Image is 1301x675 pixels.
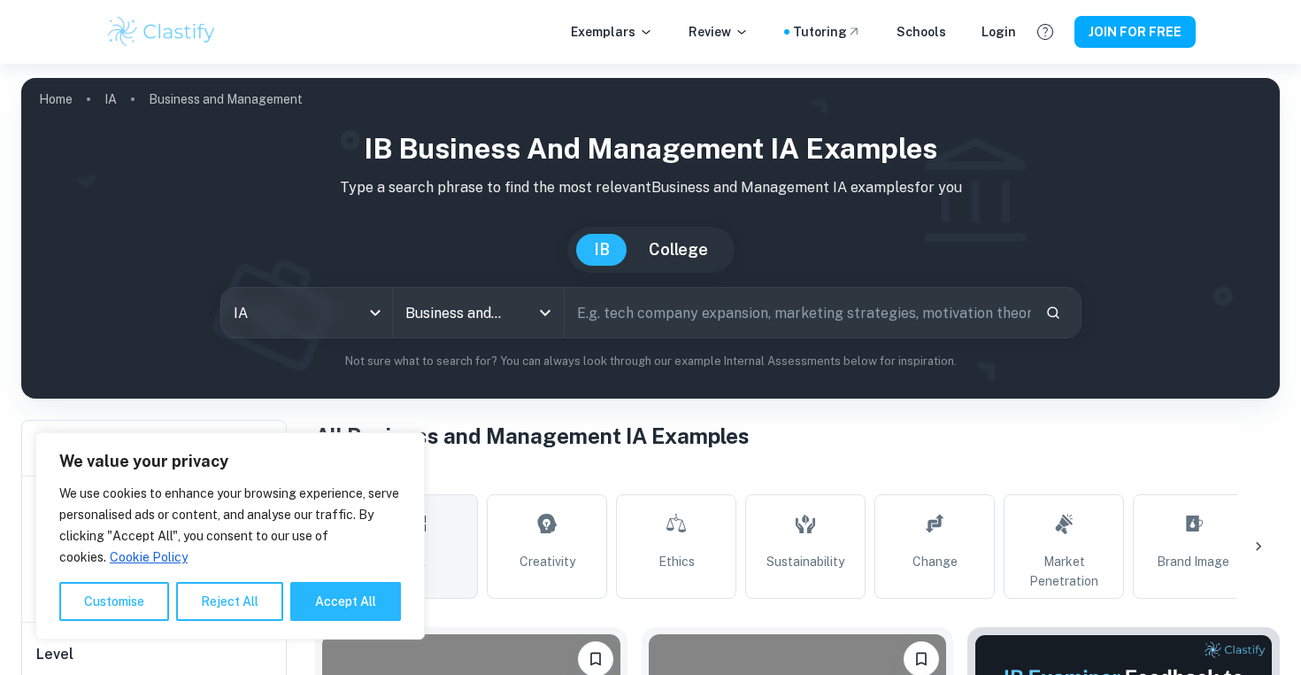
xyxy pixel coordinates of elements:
p: We value your privacy [59,451,401,472]
button: College [631,234,726,266]
a: Tutoring [793,22,861,42]
input: E.g. tech company expansion, marketing strategies, motivation theories... [565,288,1031,337]
button: JOIN FOR FREE [1074,16,1196,48]
img: Clastify logo [105,14,218,50]
div: IA [221,288,392,337]
p: Business and Management [149,89,303,109]
h1: All Business and Management IA Examples [315,420,1280,452]
span: Creativity [520,552,575,571]
button: IB [576,234,627,266]
a: Schools [897,22,946,42]
button: Customise [59,582,169,621]
button: Accept All [290,582,401,621]
p: Not sure what to search for? You can always look through our example Internal Assessments below f... [35,353,1266,370]
a: Home [39,87,73,112]
button: Reject All [176,582,283,621]
a: IA [104,87,117,112]
button: Search [1038,298,1068,328]
button: Open [533,300,558,325]
p: We use cookies to enhance your browsing experience, serve personalised ads or content, and analys... [59,483,401,568]
h1: IB Business and Management IA examples [35,128,1266,170]
div: We value your privacy [35,432,425,640]
span: Change [912,552,958,571]
span: Ethics [658,552,695,571]
p: Type a search phrase to find the most relevant Business and Management IA examples for you [35,177,1266,198]
a: Cookie Policy [109,549,189,565]
a: Login [982,22,1016,42]
p: Review [689,22,749,42]
span: Market Penetration [1012,552,1116,591]
img: profile cover [21,78,1280,399]
span: Sustainability [766,552,844,571]
button: Help and Feedback [1030,17,1060,47]
h6: Level [36,644,273,665]
span: Brand Image [1157,552,1229,571]
h6: Topic [315,466,1280,487]
p: Exemplars [571,22,653,42]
